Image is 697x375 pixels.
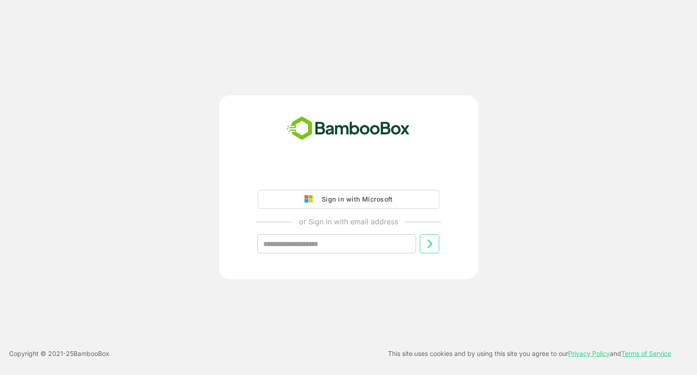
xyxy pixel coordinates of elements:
button: Sign in with Microsoft [258,190,439,209]
img: google [304,195,317,203]
p: or Sign in with email address [299,216,398,227]
a: Privacy Policy [568,350,610,357]
div: Sign in with Microsoft [317,193,393,205]
iframe: Sign in with Google Button [253,164,444,184]
p: Copyright © 2021- 25 BambooBox [9,348,109,359]
a: Terms of Service [621,350,671,357]
p: This site uses cookies and by using this site you agree to our and [388,348,671,359]
img: bamboobox [282,113,415,143]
